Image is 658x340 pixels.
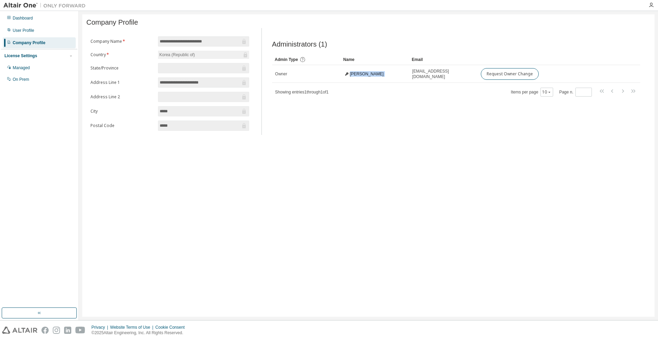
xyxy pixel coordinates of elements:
[412,68,475,79] span: [EMAIL_ADDRESS][DOMAIN_NAME]
[3,2,89,9] img: Altair One
[90,39,154,44] label: Company Name
[13,65,30,71] div: Managed
[481,68,539,80] button: Request Owner Change
[155,325,188,330] div: Cookie Consent
[92,325,110,330] div: Privacy
[350,71,384,77] span: [PERSON_NAME]
[53,327,60,334] img: instagram.svg
[90,94,154,100] label: Address Line 2
[92,330,189,336] p: © 2025 Altair Engineering, Inc. All Rights Reserved.
[272,40,327,48] span: Administrators (1)
[13,40,45,46] div: Company Profile
[559,88,592,97] span: Page n.
[4,53,37,59] div: License Settings
[90,80,154,85] label: Address Line 1
[41,327,49,334] img: facebook.svg
[275,57,298,62] span: Admin Type
[90,123,154,128] label: Postal Code
[90,109,154,114] label: City
[86,18,138,26] span: Company Profile
[110,325,155,330] div: Website Terms of Use
[511,88,553,97] span: Items per page
[13,77,29,82] div: On Prem
[13,15,33,21] div: Dashboard
[412,54,475,65] div: Email
[542,89,551,95] button: 10
[275,90,329,95] span: Showing entries 1 through 1 of 1
[13,28,34,33] div: User Profile
[2,327,37,334] img: altair_logo.svg
[90,52,154,58] label: Country
[275,71,287,77] span: Owner
[64,327,71,334] img: linkedin.svg
[158,51,196,59] div: Korea (Republic of)
[343,54,406,65] div: Name
[158,51,249,59] div: Korea (Republic of)
[90,65,154,71] label: State/Province
[75,327,85,334] img: youtube.svg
